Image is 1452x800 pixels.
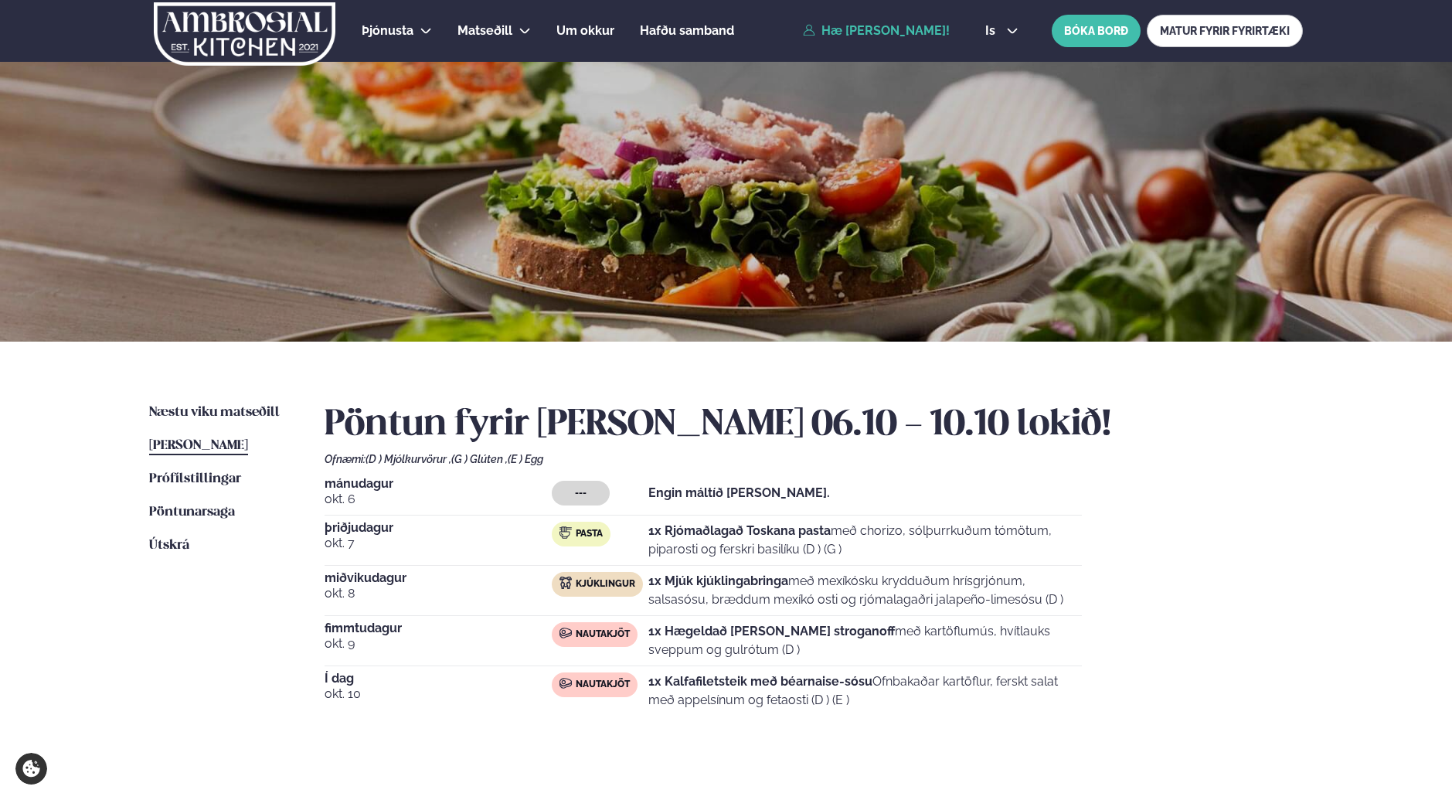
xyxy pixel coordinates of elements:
[325,453,1303,465] div: Ofnæmi:
[457,23,512,38] span: Matseðill
[362,22,413,40] a: Þjónusta
[985,25,1000,37] span: is
[648,485,830,500] strong: Engin máltíð [PERSON_NAME].
[1052,15,1141,47] button: BÓKA BORÐ
[556,22,614,40] a: Um okkur
[648,672,1082,710] p: Ofnbakaðar kartöflur, ferskt salat með appelsínum og fetaosti (D ) (E )
[648,574,788,588] strong: 1x Mjúk kjúklingabringa
[325,672,552,685] span: Í dag
[556,23,614,38] span: Um okkur
[325,622,552,635] span: fimmtudagur
[575,487,587,499] span: ---
[451,453,508,465] span: (G ) Glúten ,
[149,506,235,519] span: Pöntunarsaga
[640,23,734,38] span: Hafðu samband
[648,674,872,689] strong: 1x Kalfafiletsteik með béarnaise-sósu
[648,622,1082,659] p: með kartöflumús, hvítlauks sveppum og gulrótum (D )
[640,22,734,40] a: Hafðu samband
[559,526,572,539] img: pasta.svg
[648,522,1082,559] p: með chorizo, sólþurrkuðum tómötum, piparosti og ferskri basilíku (D ) (G )
[149,470,241,489] a: Prófílstillingar
[576,628,630,641] span: Nautakjöt
[559,677,572,689] img: beef.svg
[149,472,241,485] span: Prófílstillingar
[325,572,552,584] span: miðvikudagur
[576,528,603,540] span: Pasta
[149,503,235,522] a: Pöntunarsaga
[362,23,413,38] span: Þjónusta
[508,453,543,465] span: (E ) Egg
[325,685,552,703] span: okt. 10
[325,534,552,553] span: okt. 7
[149,403,280,422] a: Næstu viku matseðill
[149,437,248,455] a: [PERSON_NAME]
[149,406,280,419] span: Næstu viku matseðill
[325,635,552,653] span: okt. 9
[559,577,572,589] img: chicken.svg
[325,478,552,490] span: mánudagur
[149,539,189,552] span: Útskrá
[325,522,552,534] span: þriðjudagur
[648,523,831,538] strong: 1x Rjómaðlagað Toskana pasta
[366,453,451,465] span: (D ) Mjólkurvörur ,
[325,403,1303,447] h2: Pöntun fyrir [PERSON_NAME] 06.10 - 10.10 lokið!
[648,624,895,638] strong: 1x Hægeldað [PERSON_NAME] stroganoff
[576,578,635,591] span: Kjúklingur
[149,439,248,452] span: [PERSON_NAME]
[325,490,552,509] span: okt. 6
[325,584,552,603] span: okt. 8
[803,24,950,38] a: Hæ [PERSON_NAME]!
[15,753,47,785] a: Cookie settings
[152,2,337,66] img: logo
[457,22,512,40] a: Matseðill
[149,536,189,555] a: Útskrá
[973,25,1031,37] button: is
[576,679,630,691] span: Nautakjöt
[1147,15,1303,47] a: MATUR FYRIR FYRIRTÆKI
[559,627,572,639] img: beef.svg
[648,572,1082,609] p: með mexíkósku krydduðum hrísgrjónum, salsasósu, bræddum mexíkó osti og rjómalagaðri jalapeño-lime...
